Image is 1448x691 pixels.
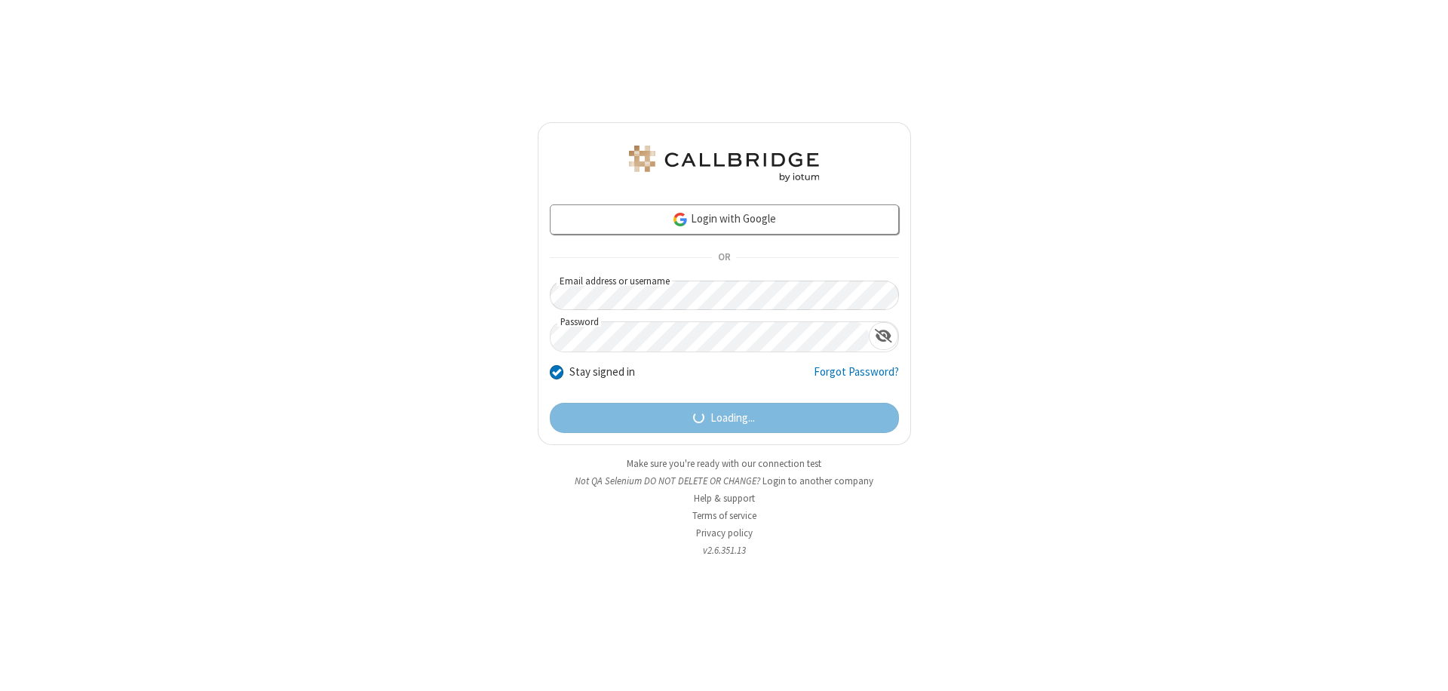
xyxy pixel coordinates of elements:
a: Terms of service [692,509,756,522]
a: Login with Google [550,204,899,235]
li: Not QA Selenium DO NOT DELETE OR CHANGE? [538,474,911,488]
input: Email address or username [550,281,899,310]
label: Stay signed in [569,364,635,381]
iframe: Chat [1410,652,1437,680]
img: QA Selenium DO NOT DELETE OR CHANGE [626,146,822,182]
a: Make sure you're ready with our connection test [627,457,821,470]
a: Forgot Password? [814,364,899,392]
span: OR [712,247,736,269]
img: google-icon.png [672,211,689,228]
input: Password [551,322,869,352]
span: Loading... [710,410,755,427]
a: Privacy policy [696,527,753,539]
button: Loading... [550,403,899,433]
button: Login to another company [762,474,873,488]
a: Help & support [694,492,755,505]
li: v2.6.351.13 [538,543,911,557]
div: Show password [869,322,898,350]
